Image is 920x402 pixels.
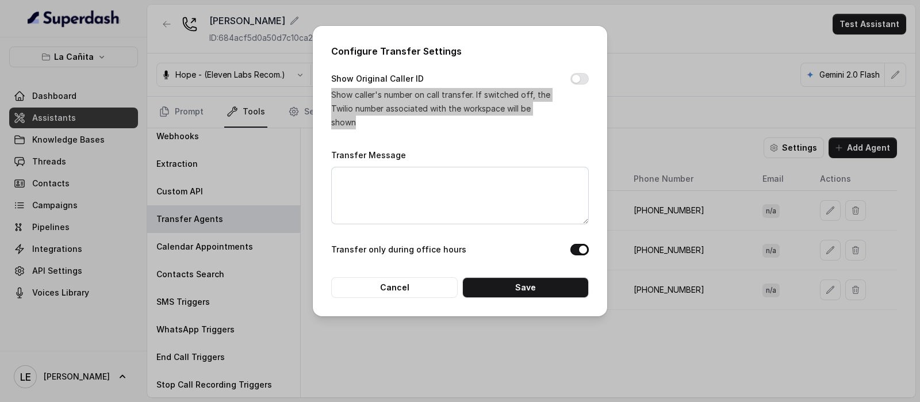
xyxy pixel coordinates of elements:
[331,72,424,86] label: Show Original Caller ID
[331,243,466,256] label: Transfer only during office hours
[331,44,589,58] h2: Configure Transfer Settings
[331,88,552,129] p: Show caller's number on call transfer. If switched off, the Twilio number associated with the wor...
[462,277,589,298] button: Save
[331,277,458,298] button: Cancel
[331,150,406,160] label: Transfer Message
